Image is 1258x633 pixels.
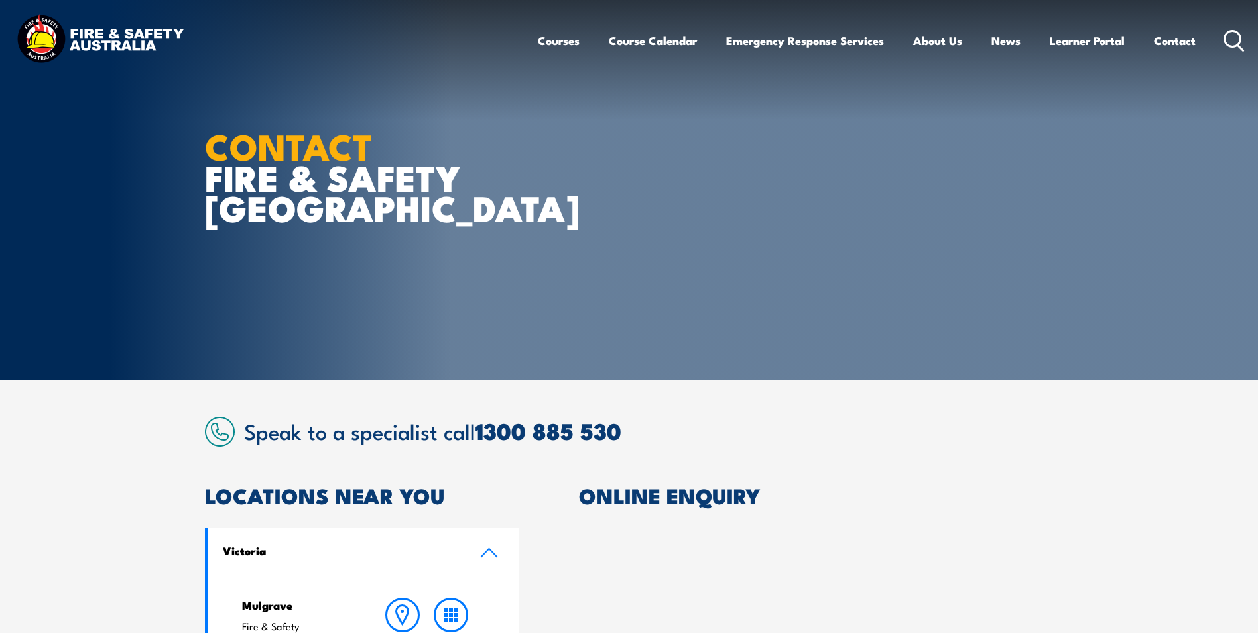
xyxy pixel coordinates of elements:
strong: CONTACT [205,117,373,173]
a: Courses [538,23,580,58]
a: Victoria [208,528,519,577]
h2: ONLINE ENQUIRY [579,486,1054,504]
a: Course Calendar [609,23,697,58]
a: Emergency Response Services [726,23,884,58]
h2: LOCATIONS NEAR YOU [205,486,519,504]
a: 1300 885 530 [475,413,621,448]
a: Learner Portal [1050,23,1125,58]
h2: Speak to a specialist call [244,419,1054,443]
a: Contact [1154,23,1196,58]
h4: Mulgrave [242,598,353,612]
a: News [991,23,1021,58]
h1: FIRE & SAFETY [GEOGRAPHIC_DATA] [205,130,533,223]
a: About Us [913,23,962,58]
h4: Victoria [223,543,460,558]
